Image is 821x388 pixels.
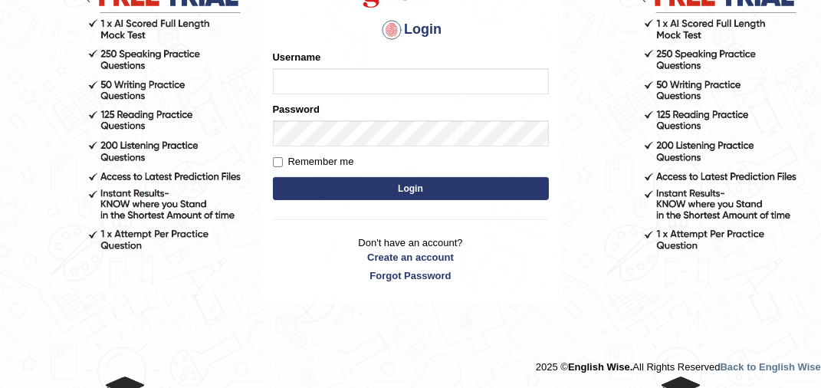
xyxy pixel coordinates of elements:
h4: Login [273,18,549,42]
a: Create an account [273,250,549,265]
a: Back to English Wise [721,361,821,373]
label: Password [273,102,320,117]
a: Forgot Password [273,268,549,283]
strong: English Wise. [568,361,632,373]
p: Don't have an account? [273,235,549,283]
button: Login [273,177,549,200]
label: Username [273,50,321,64]
input: Remember me [273,157,283,167]
label: Remember me [273,154,354,169]
div: 2025 © All Rights Reserved [536,352,821,374]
